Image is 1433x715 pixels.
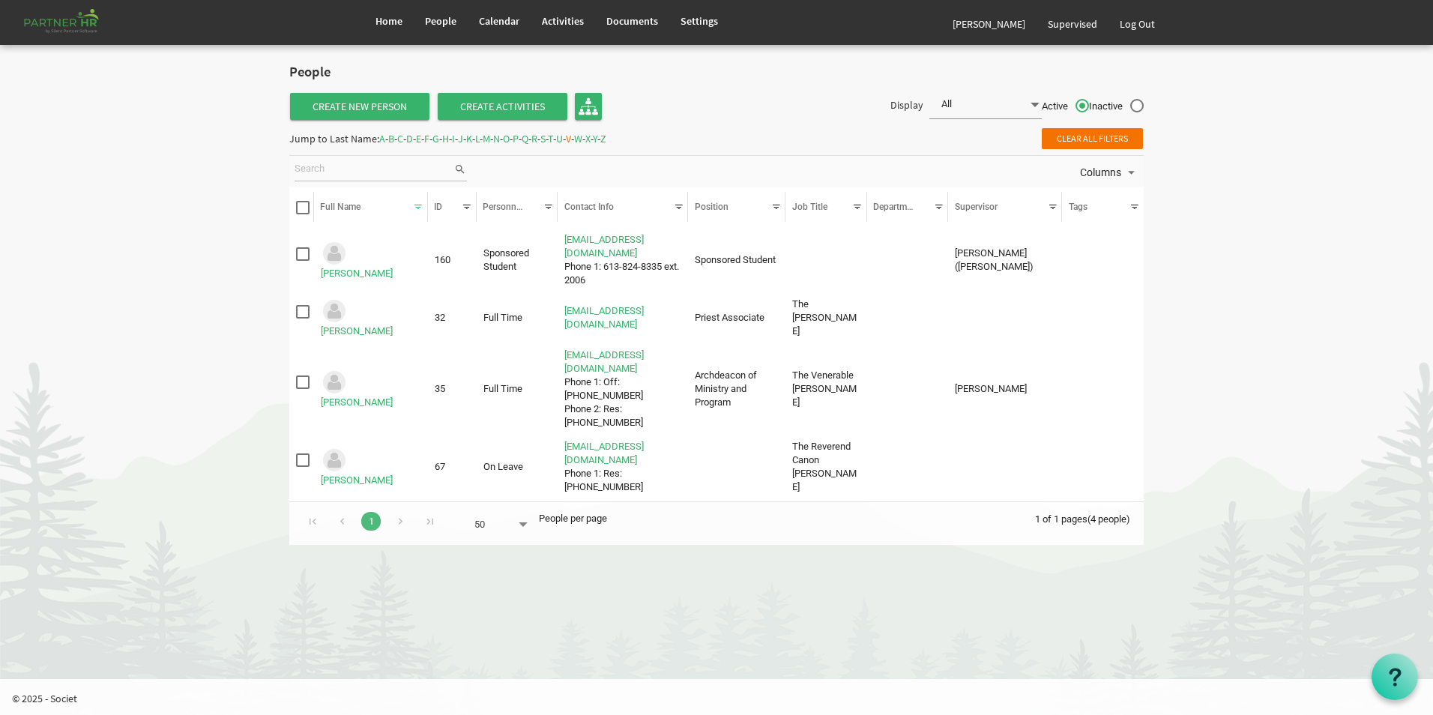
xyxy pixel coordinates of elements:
span: W [574,132,582,145]
a: [EMAIL_ADDRESS][DOMAIN_NAME] [564,349,644,374]
td: Varley, Wayne is template cell column header Full Name [314,346,428,432]
span: I [452,132,455,145]
td: 35 column header ID [428,346,477,432]
td: jennyvanallen@gmail.comPhone 1: 613-824-8335 ext. 2006 is template cell column header Contact Info [558,231,688,291]
td: Vickery, Timothy is template cell column header Full Name [314,437,428,497]
span: F [424,132,429,145]
td: column header Tags [1062,231,1144,291]
td: Sponsored Student column header Personnel Type [477,231,558,291]
td: column header Job Title [785,231,867,291]
td: column header Tags [1062,295,1144,341]
span: Departments [873,202,924,212]
button: Columns [1077,163,1141,182]
td: tvickery@ontario.anglican.caPhone 1: Res: 647-787-5550 is template cell column header Contact Info [558,437,688,497]
td: column header Tags [1062,437,1144,497]
td: checkbox [289,231,314,291]
span: Tags [1069,202,1087,212]
span: B [388,132,394,145]
span: T [548,132,553,145]
td: The Venerable Wayne A. column header Job Title [785,346,867,432]
span: Full Name [320,202,360,212]
span: (4 people) [1087,513,1130,525]
div: Go to next page [390,510,411,531]
td: column header Departments [867,231,949,291]
span: Supervised [1048,17,1097,31]
a: Goto Page 1 [361,512,381,531]
td: 160 column header ID [428,231,477,291]
span: L [475,132,480,145]
div: Search [292,156,469,187]
p: © 2025 - Societ [12,691,1433,706]
span: Inactive [1089,100,1144,113]
img: Could not locate image [321,369,348,396]
img: org-chart.svg [579,97,598,116]
span: N [493,132,500,145]
span: A [379,132,385,145]
span: Home [375,14,402,28]
td: Full Time column header Personnel Type [477,346,558,432]
span: Display [890,98,923,112]
img: Could not locate image [321,447,348,474]
span: People [425,14,456,28]
td: column header Departments [867,295,949,341]
td: column header Supervisor [948,295,1062,341]
div: Go to previous page [332,510,352,531]
span: Clear all filters [1042,128,1143,149]
span: D [406,132,413,145]
span: Q [522,132,528,145]
span: Contact Info [564,202,614,212]
h2: People [289,64,413,80]
span: O [503,132,510,145]
span: Job Title [792,202,827,212]
a: [EMAIL_ADDRESS][DOMAIN_NAME] [564,441,644,465]
span: G [432,132,439,145]
td: On Leave column header Personnel Type [477,437,558,497]
a: [PERSON_NAME] [321,325,393,337]
span: R [531,132,537,145]
td: checkbox [289,346,314,432]
a: [EMAIL_ADDRESS][DOMAIN_NAME] [564,305,644,330]
td: column header Departments [867,346,949,432]
span: Z [600,132,606,145]
span: Active [1042,100,1089,113]
td: jvanstone@ontario.anglican.ca is template cell column header Contact Info [558,295,688,341]
td: Cliff, William column header Supervisor [948,346,1062,432]
div: 1 of 1 pages (4 people) [1035,502,1144,534]
span: M [483,132,490,145]
td: 67 column header ID [428,437,477,497]
span: Create Activities [438,93,567,120]
td: column header Departments [867,437,949,497]
span: Activities [542,14,584,28]
td: The Reverend John P. column header Job Title [785,295,867,341]
td: checkbox [289,295,314,341]
span: U [556,132,563,145]
div: Go to last page [420,510,440,531]
td: VanStone, John is template cell column header Full Name [314,295,428,341]
span: Columns [1078,163,1123,182]
td: Delorme, Joseph (Claude) column header Supervisor [948,231,1062,291]
td: wvarley@ontario.anglican.caPhone 1: Off: 613-777-0530Phone 2: Res: 613-549-8020 is template cell ... [558,346,688,432]
td: checkbox [289,437,314,497]
span: Settings [681,14,718,28]
a: [PERSON_NAME] [321,474,393,486]
span: Calendar [479,14,519,28]
td: 32 column header ID [428,295,477,341]
a: [EMAIL_ADDRESS][DOMAIN_NAME] [564,234,644,259]
a: Supervised [1037,3,1108,45]
span: P [513,132,519,145]
span: H [442,132,449,145]
a: Log Out [1108,3,1166,45]
img: Could not locate image [321,298,348,325]
span: V [566,132,571,145]
td: column header Supervisor [948,437,1062,497]
span: People per page [539,513,607,524]
td: column header Tags [1062,346,1144,432]
span: X [585,132,591,145]
span: ID [434,202,442,212]
span: K [466,132,472,145]
span: Supervisor [955,202,998,212]
span: C [397,132,403,145]
span: Y [593,132,597,145]
input: Search [295,158,453,181]
td: Full Time column header Personnel Type [477,295,558,341]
